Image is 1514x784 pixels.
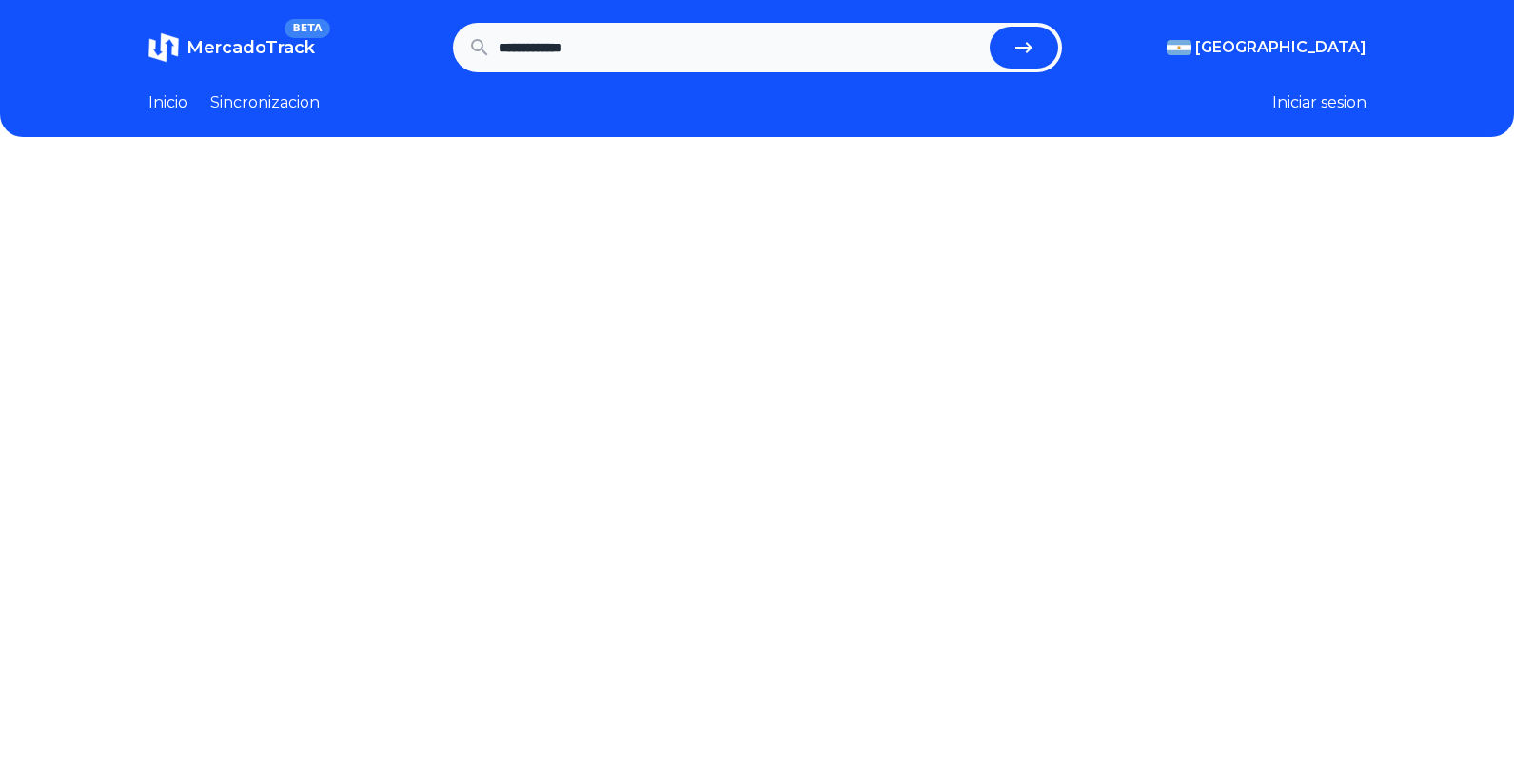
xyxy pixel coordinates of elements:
[148,32,179,63] img: MercadoTrack
[148,91,187,114] a: Inicio
[1195,36,1367,59] span: [GEOGRAPHIC_DATA]
[1167,40,1191,55] img: Argentina
[285,19,329,38] span: BETA
[1167,36,1367,59] button: [GEOGRAPHIC_DATA]
[187,37,315,58] span: MercadoTrack
[148,32,315,63] a: MercadoTrackBETA
[1272,91,1367,114] button: Iniciar sesion
[210,91,320,114] a: Sincronizacion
